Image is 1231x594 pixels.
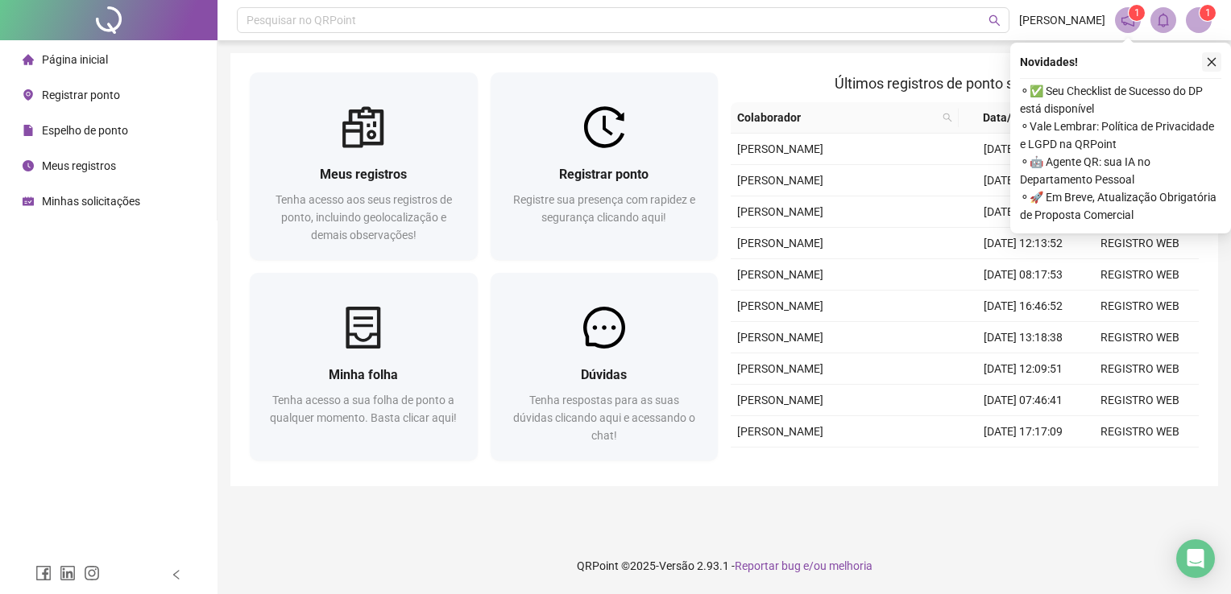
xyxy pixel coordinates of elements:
span: [PERSON_NAME] [737,299,823,312]
span: Registrar ponto [42,89,120,101]
a: Meus registrosTenha acesso aos seus registros de ponto, incluindo geolocalização e demais observa... [250,72,478,260]
td: [DATE] 17:17:09 [965,416,1082,448]
td: [DATE] 12:09:51 [965,353,1082,385]
span: environment [23,89,34,101]
span: ⚬ 🤖 Agente QR: sua IA no Departamento Pessoal [1020,153,1221,188]
span: [PERSON_NAME] [737,174,823,187]
span: clock-circle [23,160,34,171]
td: REGISTRO WEB [1082,353,1199,385]
span: Espelho de ponto [42,124,128,137]
span: 1 [1134,7,1140,19]
span: Últimos registros de ponto sincronizados [835,75,1095,92]
th: Data/Hora [959,102,1072,134]
span: [PERSON_NAME] [737,142,823,155]
td: REGISTRO WEB [1082,416,1199,448]
span: Novidades ! [1020,53,1078,71]
span: [PERSON_NAME] [1019,11,1105,29]
span: Reportar bug e/ou melhoria [735,559,872,572]
span: Colaborador [737,109,936,126]
td: REGISTRO WEB [1082,228,1199,259]
span: [PERSON_NAME] [737,268,823,281]
span: home [23,54,34,65]
td: [DATE] 13:10:04 [965,196,1082,228]
td: REGISTRO WEB [1082,291,1199,322]
span: Tenha acesso a sua folha de ponto a qualquer momento. Basta clicar aqui! [270,394,457,424]
span: [PERSON_NAME] [737,394,823,406]
span: facebook [35,565,52,581]
span: Minhas solicitações [42,195,140,208]
span: [PERSON_NAME] [737,331,823,344]
span: left [171,569,182,580]
span: 1 [1205,7,1211,19]
span: [PERSON_NAME] [737,362,823,375]
span: schedule [23,196,34,207]
span: [PERSON_NAME] [737,205,823,218]
td: [DATE] 07:46:41 [965,385,1082,416]
td: REGISTRO WEB [1082,259,1199,291]
div: Open Intercom Messenger [1176,539,1215,578]
span: search [989,14,1001,27]
td: [DATE] 13:18:38 [965,322,1082,353]
span: instagram [84,565,100,581]
a: Minha folhaTenha acesso a sua folha de ponto a qualquer momento. Basta clicar aqui! [250,273,478,460]
td: REGISTRO WEB [1082,322,1199,353]
span: file [23,125,34,136]
span: Dúvidas [581,367,627,382]
span: Meus registros [42,159,116,172]
td: [DATE] 13:01:00 [965,448,1082,479]
span: bell [1156,13,1171,27]
td: REGISTRO MANUAL [1082,448,1199,479]
span: Meus registros [320,167,407,182]
td: [DATE] 16:46:52 [965,291,1082,322]
span: [PERSON_NAME] [737,425,823,438]
span: ⚬ 🚀 Em Breve, Atualização Obrigatória de Proposta Comercial [1020,188,1221,224]
span: Data/Hora [965,109,1053,126]
img: 89433 [1187,8,1211,32]
span: notification [1121,13,1135,27]
span: Registrar ponto [559,167,649,182]
span: close [1206,56,1217,68]
sup: Atualize o seu contato no menu Meus Dados [1200,5,1216,21]
td: [DATE] 12:13:52 [965,228,1082,259]
span: linkedin [60,565,76,581]
span: ⚬ Vale Lembrar: Política de Privacidade e LGPD na QRPoint [1020,118,1221,153]
span: Página inicial [42,53,108,66]
span: [PERSON_NAME] [737,237,823,250]
a: DúvidasTenha respostas para as suas dúvidas clicando aqui e acessando o chat! [491,273,719,460]
span: Minha folha [329,367,398,382]
span: Versão [659,559,694,572]
span: search [939,105,955,130]
span: ⚬ ✅ Seu Checklist de Sucesso do DP está disponível [1020,82,1221,118]
td: [DATE] 08:35:22 [965,134,1082,165]
span: Tenha acesso aos seus registros de ponto, incluindo geolocalização e demais observações! [276,193,452,241]
td: [DATE] 08:17:53 [965,259,1082,291]
footer: QRPoint © 2025 - 2.93.1 - [218,538,1231,594]
span: search [943,113,952,122]
a: Registrar pontoRegistre sua presença com rapidez e segurança clicando aqui! [491,72,719,260]
sup: 1 [1129,5,1145,21]
span: Registre sua presença com rapidez e segurança clicando aqui! [513,193,695,224]
td: REGISTRO WEB [1082,385,1199,416]
span: Tenha respostas para as suas dúvidas clicando aqui e acessando o chat! [513,394,695,442]
td: [DATE] 17:46:05 [965,165,1082,196]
